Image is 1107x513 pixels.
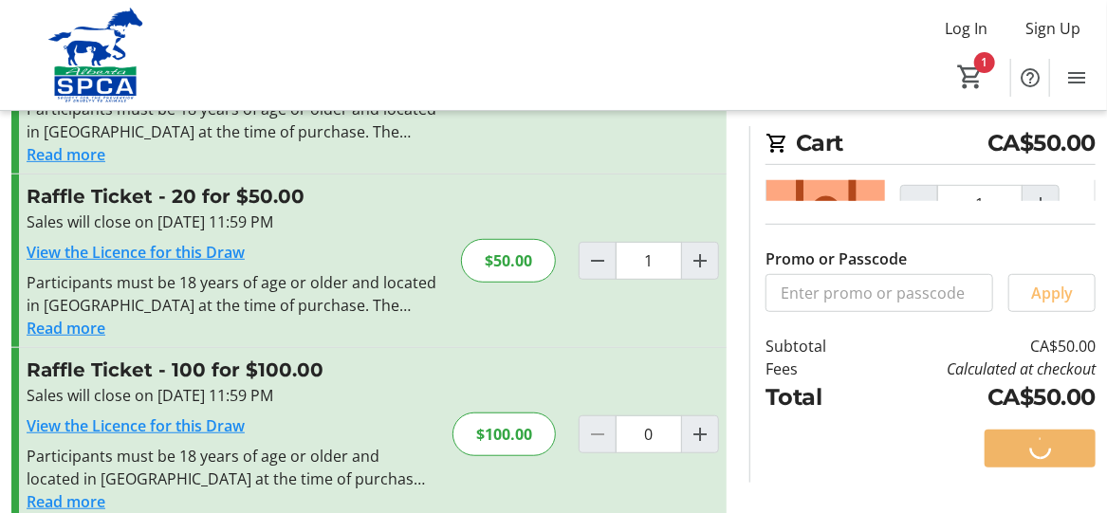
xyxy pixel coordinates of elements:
[766,335,861,357] td: Subtotal
[953,60,987,94] button: Cart
[27,317,105,339] button: Read more
[27,490,105,513] button: Read more
[861,357,1096,380] td: Calculated at checkout
[27,415,245,436] a: View the Licence for this Draw
[461,239,556,283] div: $50.00
[11,8,180,102] img: Alberta SPCA's Logo
[27,271,438,317] div: Participants must be 18 years of age or older and located in [GEOGRAPHIC_DATA] at the time of pur...
[766,380,861,414] td: Total
[580,243,616,279] button: Decrement by one
[27,98,438,143] div: Participants must be 18 years of age or older and located in [GEOGRAPHIC_DATA] at the time of pur...
[452,412,556,456] div: $100.00
[937,185,1023,223] input: Raffle Ticket (20 for $50.00) Quantity
[1011,59,1049,97] button: Help
[1010,13,1096,44] button: Sign Up
[766,357,861,380] td: Fees
[766,247,907,270] label: Promo or Passcode
[616,415,682,453] input: Raffle Ticket Quantity
[930,13,1003,44] button: Log In
[987,126,1096,160] span: CA$50.00
[27,445,430,490] div: Participants must be 18 years of age or older and located in [GEOGRAPHIC_DATA] at the time of pur...
[27,242,245,263] a: View the Licence for this Draw
[27,211,438,233] div: Sales will close on [DATE] 11:59 PM
[1031,282,1073,304] span: Apply
[861,380,1096,414] td: CA$50.00
[901,186,937,222] button: Decrement by one
[27,384,430,407] div: Sales will close on [DATE] 11:59 PM
[27,182,438,211] h3: Raffle Ticket - 20 for $50.00
[766,126,1096,165] h2: Cart
[1058,59,1096,97] button: Menu
[945,17,987,40] span: Log In
[1008,274,1096,312] button: Apply
[1025,17,1080,40] span: Sign Up
[682,243,718,279] button: Increment by one
[27,356,430,384] h3: Raffle Ticket - 100 for $100.00
[861,335,1096,357] td: CA$50.00
[27,143,105,166] button: Read more
[682,416,718,452] button: Increment by one
[1023,186,1059,222] button: Increment by one
[616,242,682,280] input: Raffle Ticket Quantity
[766,274,993,312] input: Enter promo or passcode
